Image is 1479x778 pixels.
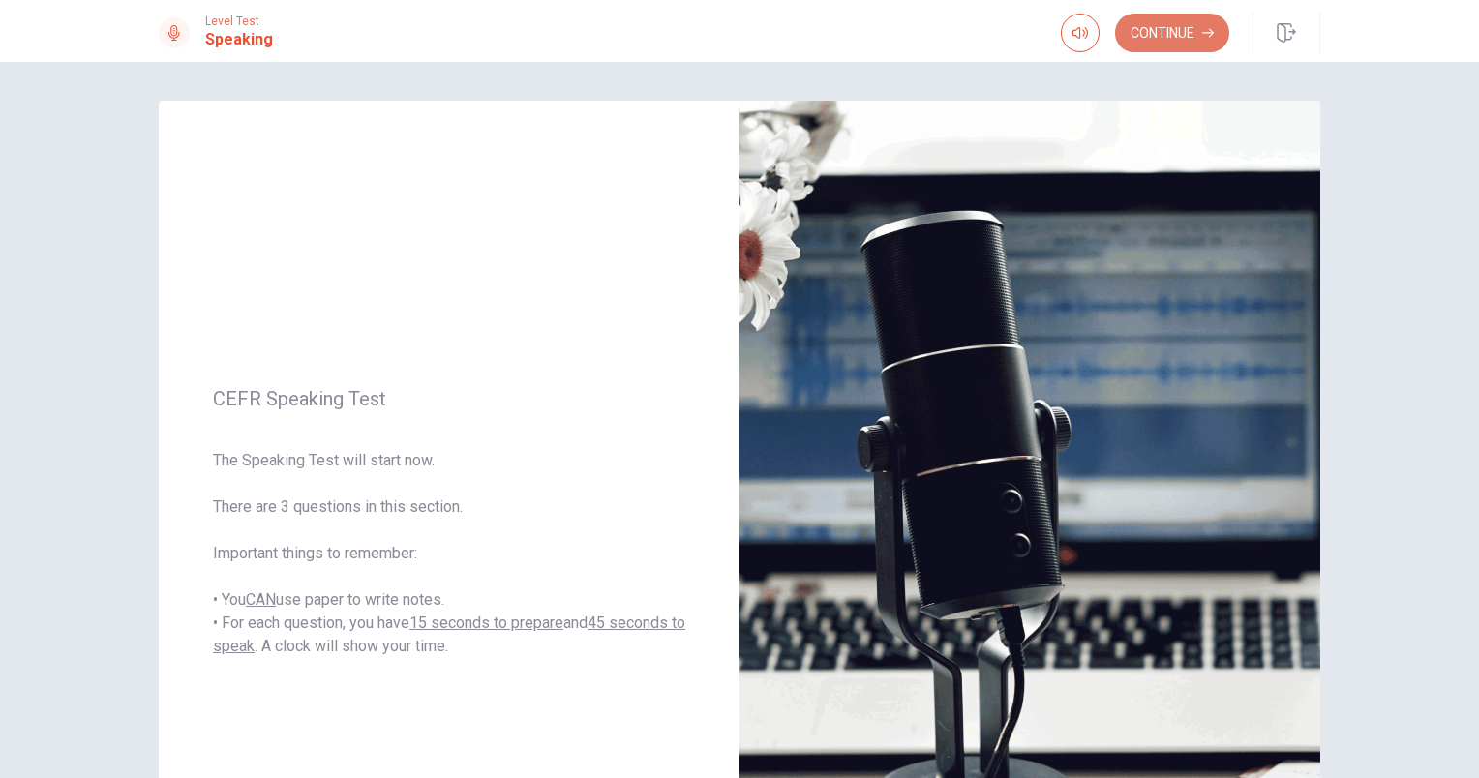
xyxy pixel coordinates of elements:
span: The Speaking Test will start now. There are 3 questions in this section. Important things to reme... [213,449,685,658]
button: Continue [1115,14,1229,52]
h1: Speaking [205,28,273,51]
u: 15 seconds to prepare [409,613,563,632]
span: CEFR Speaking Test [213,387,685,410]
u: CAN [246,590,276,609]
span: Level Test [205,15,273,28]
